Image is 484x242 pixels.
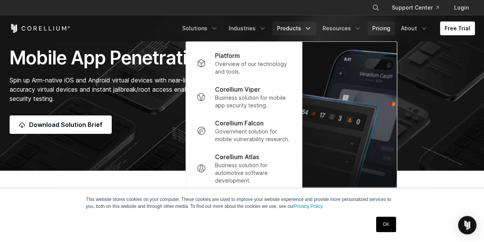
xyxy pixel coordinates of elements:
[368,21,395,35] a: Pricing
[215,94,291,109] p: Business solution for mobile app security testing.
[369,1,383,15] button: Search
[191,46,297,80] a: Platform Overview of our technology and tools.
[215,85,260,94] p: Corellium Viper
[10,24,70,33] a: Corellium Home
[302,42,397,227] a: MATRIX Technology Mobile app testing and reporting automation.
[86,196,398,210] p: This website stores cookies on your computer. These cookies are used to improve your website expe...
[294,204,324,209] a: Privacy Policy.
[191,148,297,189] a: Corellium Atlas Business solution for automotive software development.
[386,1,445,15] a: Support Center
[376,217,396,232] a: OK
[215,128,291,143] p: Government solution for mobile vulnerability research.
[302,42,397,227] img: Matrix_WebNav_1x
[224,21,271,35] a: Industries
[272,21,316,35] a: Products
[215,51,240,60] p: Platform
[191,114,297,148] a: Corellium Falcon Government solution for mobile vulnerability research.
[215,60,291,76] p: Overview of our technology and tools.
[10,76,306,102] span: Spin up Arm-native iOS and Android virtual devices with near-limitless device and OS combinations...
[191,80,297,114] a: Corellium Viper Business solution for mobile app security testing.
[458,216,476,234] div: Open Intercom Messenger
[215,161,291,184] p: Business solution for automotive software development.
[448,1,475,15] a: Login
[215,119,264,128] p: Corellium Falcon
[440,21,475,35] a: Free Trial
[215,152,259,161] p: Corellium Atlas
[178,21,475,35] div: Navigation Menu
[178,21,223,35] a: Solutions
[10,115,112,134] a: Download Solution Brief
[363,1,475,15] div: Navigation Menu
[318,21,366,35] a: Resources
[396,21,432,35] a: About
[29,120,103,129] span: Download Solution Brief
[10,46,315,69] h1: Mobile App Penetration Testing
